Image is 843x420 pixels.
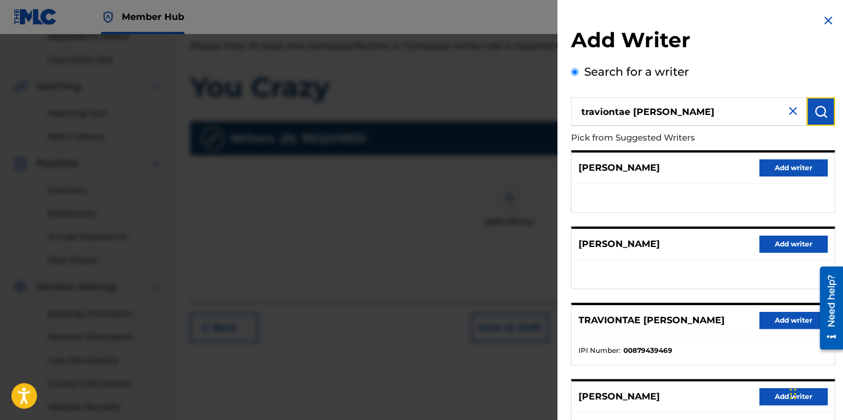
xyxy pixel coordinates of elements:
[786,365,843,420] iframe: Chat Widget
[759,388,828,405] button: Add writer
[571,126,770,150] p: Pick from Suggested Writers
[122,10,184,23] span: Member Hub
[578,345,621,356] span: IPI Number :
[578,314,725,327] p: TRAVIONTAE [PERSON_NAME]
[623,345,672,356] strong: 00879439469
[759,159,828,176] button: Add writer
[811,262,843,354] iframe: Resource Center
[814,105,828,118] img: Search Works
[578,237,660,251] p: [PERSON_NAME]
[578,390,660,403] p: [PERSON_NAME]
[571,27,835,56] h2: Add Writer
[786,104,800,118] img: close
[571,97,807,126] input: Search writer's name or IPI Number
[578,161,660,175] p: [PERSON_NAME]
[759,236,828,253] button: Add writer
[14,9,57,25] img: MLC Logo
[759,312,828,329] button: Add writer
[584,65,689,79] label: Search for a writer
[790,377,796,411] div: Drag
[101,10,115,24] img: Top Rightsholder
